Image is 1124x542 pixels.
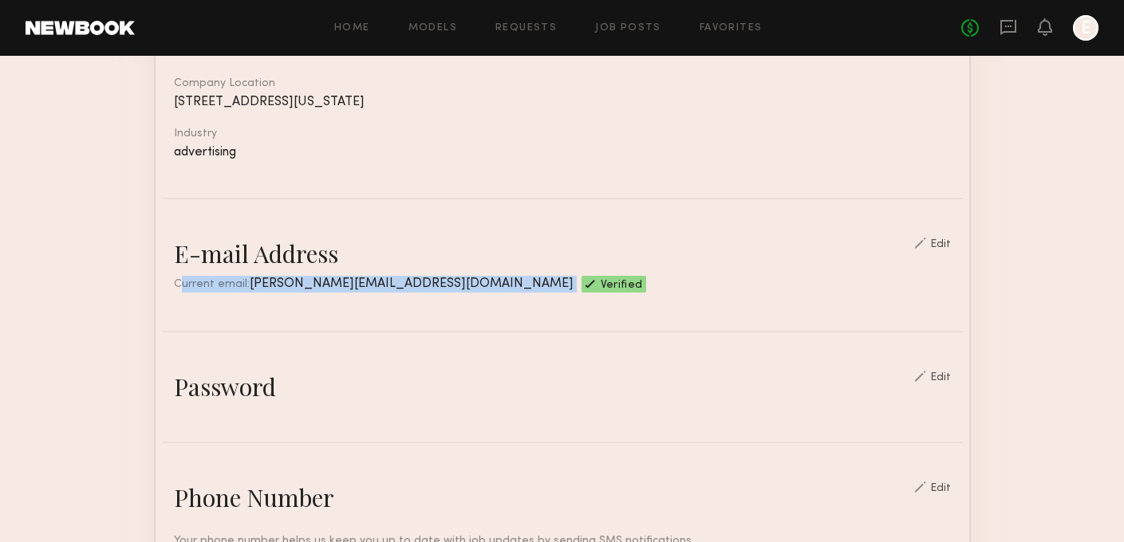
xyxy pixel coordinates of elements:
[334,23,370,33] a: Home
[930,372,951,383] div: Edit
[700,23,763,33] a: Favorites
[408,23,457,33] a: Models
[495,23,557,33] a: Requests
[250,277,574,290] span: [PERSON_NAME][EMAIL_ADDRESS][DOMAIN_NAME]
[930,483,951,494] div: Edit
[930,239,951,250] div: Edit
[1073,15,1098,41] a: E
[174,276,574,293] div: Current email:
[595,23,661,33] a: Job Posts
[174,371,276,403] div: Password
[601,280,643,293] span: Verified
[174,481,334,513] div: Phone Number
[174,238,338,269] div: E-mail Address
[174,96,951,109] div: [STREET_ADDRESS][US_STATE]
[174,128,951,139] div: Industry
[174,78,951,89] div: Company Location
[174,146,951,159] div: advertising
